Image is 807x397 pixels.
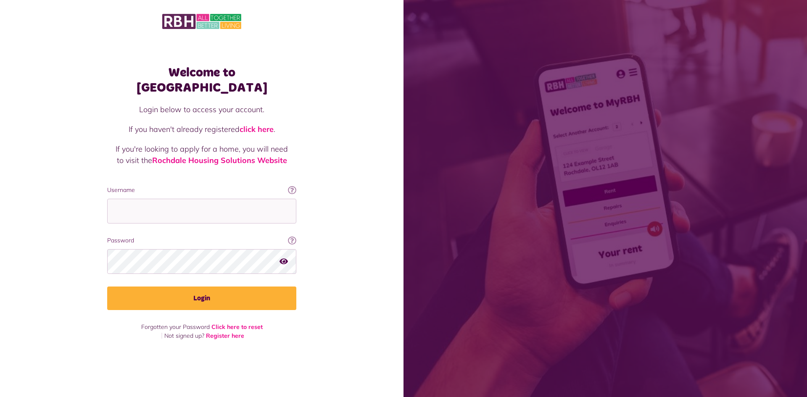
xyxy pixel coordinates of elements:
[152,155,287,165] a: Rochdale Housing Solutions Website
[107,65,296,95] h1: Welcome to [GEOGRAPHIC_DATA]
[116,104,288,115] p: Login below to access your account.
[211,323,263,331] a: Click here to reset
[116,124,288,135] p: If you haven't already registered .
[116,143,288,166] p: If you're looking to apply for a home, you will need to visit the
[107,186,296,195] label: Username
[164,332,204,339] span: Not signed up?
[162,13,241,30] img: MyRBH
[240,124,274,134] a: click here
[141,323,210,331] span: Forgotten your Password
[206,332,244,339] a: Register here
[107,287,296,310] button: Login
[107,236,296,245] label: Password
